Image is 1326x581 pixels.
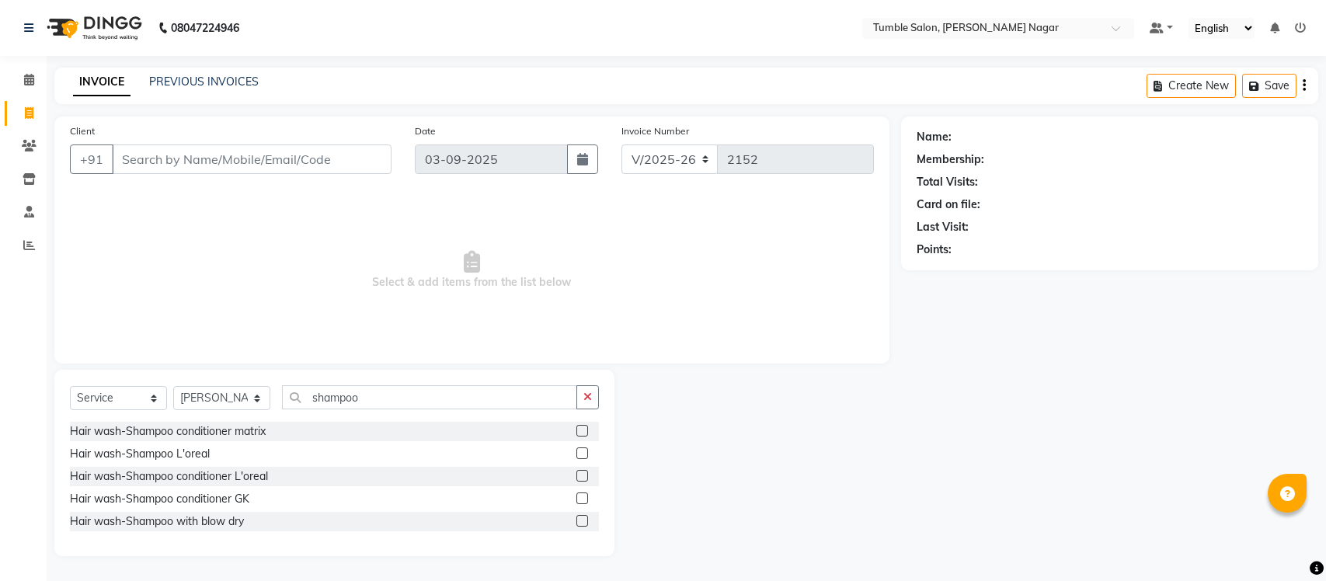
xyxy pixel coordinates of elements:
div: Membership: [917,151,984,168]
b: 08047224946 [171,6,239,50]
button: Create New [1147,74,1236,98]
div: Hair wash-Shampoo L'oreal [70,446,210,462]
label: Date [415,124,436,138]
button: Save [1242,74,1296,98]
div: Points: [917,242,952,258]
label: Client [70,124,95,138]
label: Invoice Number [621,124,689,138]
div: Name: [917,129,952,145]
div: Hair wash-Shampoo conditioner L'oreal [70,468,268,485]
img: logo [40,6,146,50]
input: Search or Scan [282,385,577,409]
span: Select & add items from the list below [70,193,874,348]
div: Hair wash-Shampoo conditioner matrix [70,423,266,440]
button: +91 [70,144,113,174]
div: Hair wash-Shampoo conditioner GK [70,491,249,507]
div: Hair wash-Shampoo with blow dry [70,513,244,530]
input: Search by Name/Mobile/Email/Code [112,144,392,174]
div: Total Visits: [917,174,978,190]
div: Last Visit: [917,219,969,235]
a: INVOICE [73,68,131,96]
div: Card on file: [917,197,980,213]
a: PREVIOUS INVOICES [149,75,259,89]
iframe: chat widget [1261,519,1310,565]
